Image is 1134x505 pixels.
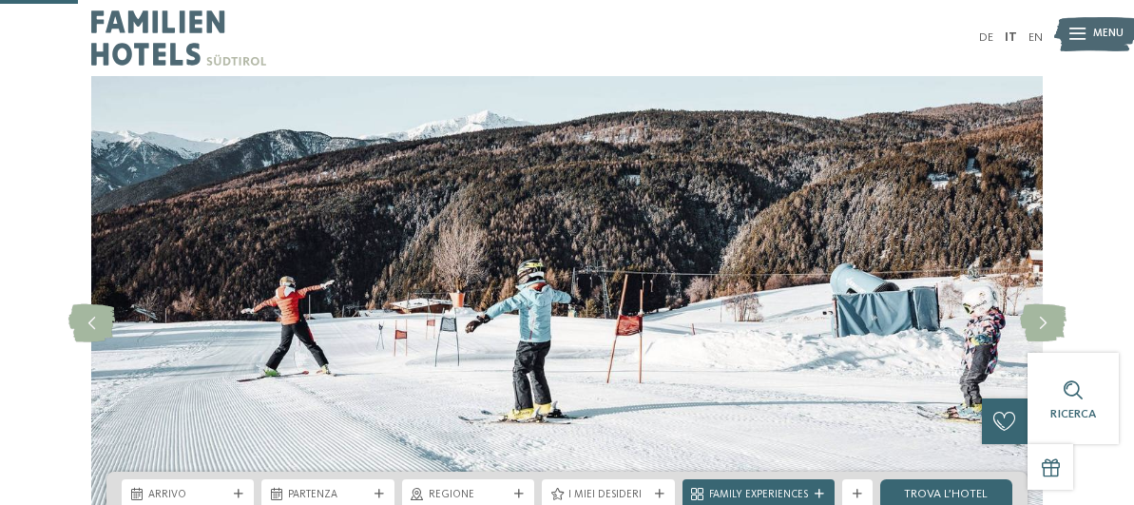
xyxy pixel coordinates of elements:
a: EN [1028,31,1043,44]
span: Regione [429,488,508,503]
span: Family Experiences [709,488,808,503]
span: Ricerca [1050,408,1096,420]
span: I miei desideri [568,488,647,503]
span: Arrivo [148,488,227,503]
span: Menu [1093,27,1124,42]
a: IT [1005,31,1017,44]
a: DE [979,31,993,44]
span: Partenza [288,488,367,503]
